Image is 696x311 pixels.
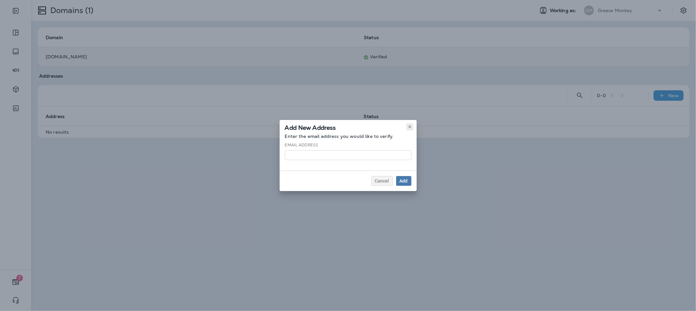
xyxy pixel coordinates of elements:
div: Add New Address [280,120,417,134]
span: Cancel [375,179,389,183]
div: Add [400,179,408,183]
button: Cancel [371,176,393,186]
button: Add [396,176,411,186]
label: Email Address [285,142,318,148]
p: Enter the email address you would like to verify. [285,134,411,139]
